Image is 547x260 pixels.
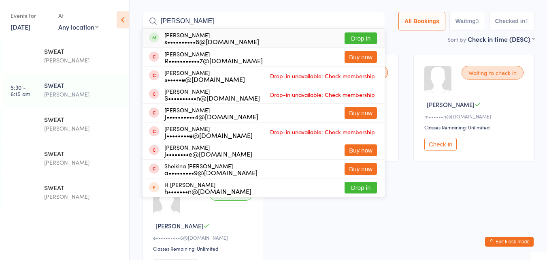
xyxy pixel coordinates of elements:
[164,95,260,101] div: S••••••••••n@[DOMAIN_NAME]
[164,132,253,138] div: J••••••••e@[DOMAIN_NAME]
[11,22,30,31] a: [DATE]
[11,84,30,97] time: 5:30 - 6:15 am
[44,149,122,158] div: SWEAT
[525,18,528,24] div: 1
[476,18,479,24] div: 3
[164,88,260,101] div: [PERSON_NAME]
[164,150,252,157] div: j••••••••e@[DOMAIN_NAME]
[164,51,263,64] div: [PERSON_NAME]
[164,163,258,176] div: Sheikina [PERSON_NAME]
[2,142,129,175] a: 8:00 -8:45 amSWEAT[PERSON_NAME]
[398,12,445,30] button: All Bookings
[345,182,377,193] button: Drop in
[11,50,31,63] time: 4:40 - 5:25 am
[345,51,377,63] button: Buy now
[164,69,245,82] div: [PERSON_NAME]
[164,32,259,45] div: [PERSON_NAME]
[164,188,251,194] div: h•••••••n@[DOMAIN_NAME]
[2,108,129,141] a: 6:20 -7:05 amSWEAT[PERSON_NAME]
[164,144,252,157] div: [PERSON_NAME]
[11,9,50,22] div: Events for
[11,118,31,131] time: 6:20 - 7:05 am
[44,81,122,90] div: SWEAT
[345,144,377,156] button: Buy now
[424,113,526,120] div: m••••••n@[DOMAIN_NAME]
[447,35,466,43] label: Sort by
[11,186,32,199] time: 9:00 - 9:45 am
[424,124,526,131] div: Classes Remaining: Unlimited
[44,115,122,124] div: SWEAT
[268,70,377,82] span: Drop-in unavailable: Check membership
[44,56,122,65] div: [PERSON_NAME]
[164,125,253,138] div: [PERSON_NAME]
[153,234,255,241] div: e••••••••••6@[DOMAIN_NAME]
[44,158,122,167] div: [PERSON_NAME]
[44,47,122,56] div: SWEAT
[44,124,122,133] div: [PERSON_NAME]
[489,12,535,30] button: Checked in1
[268,88,377,101] span: Drop-in unavailable: Check membership
[153,245,255,252] div: Classes Remaining: Unlimited
[44,192,122,201] div: [PERSON_NAME]
[268,126,377,138] span: Drop-in unavailable: Check membership
[2,176,129,209] a: 9:00 -9:45 amSWEAT[PERSON_NAME]
[164,169,258,176] div: a•••••••••9@[DOMAIN_NAME]
[44,183,122,192] div: SWEAT
[155,221,203,230] span: [PERSON_NAME]
[345,107,377,119] button: Buy now
[164,107,258,120] div: [PERSON_NAME]
[58,22,98,31] div: Any location
[164,38,259,45] div: s••••••••••8@[DOMAIN_NAME]
[11,152,32,165] time: 8:00 - 8:45 am
[345,32,377,44] button: Drop in
[164,113,258,120] div: J••••••••••4@[DOMAIN_NAME]
[142,12,385,30] input: Search
[468,34,534,43] div: Check in time (DESC)
[462,66,524,80] div: Waiting to check in
[485,237,534,247] button: Exit kiosk mode
[44,90,122,99] div: [PERSON_NAME]
[2,74,129,107] a: 5:30 -6:15 amSWEAT[PERSON_NAME]
[58,9,98,22] div: At
[424,138,457,150] button: Check in
[427,100,475,109] span: [PERSON_NAME]
[345,163,377,175] button: Buy now
[164,57,263,64] div: R•••••••••••7@[DOMAIN_NAME]
[2,40,129,73] a: 4:40 -5:25 amSWEAT[PERSON_NAME]
[164,181,251,194] div: H [PERSON_NAME]
[164,76,245,82] div: s•••••e@[DOMAIN_NAME]
[449,12,485,30] button: Waiting3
